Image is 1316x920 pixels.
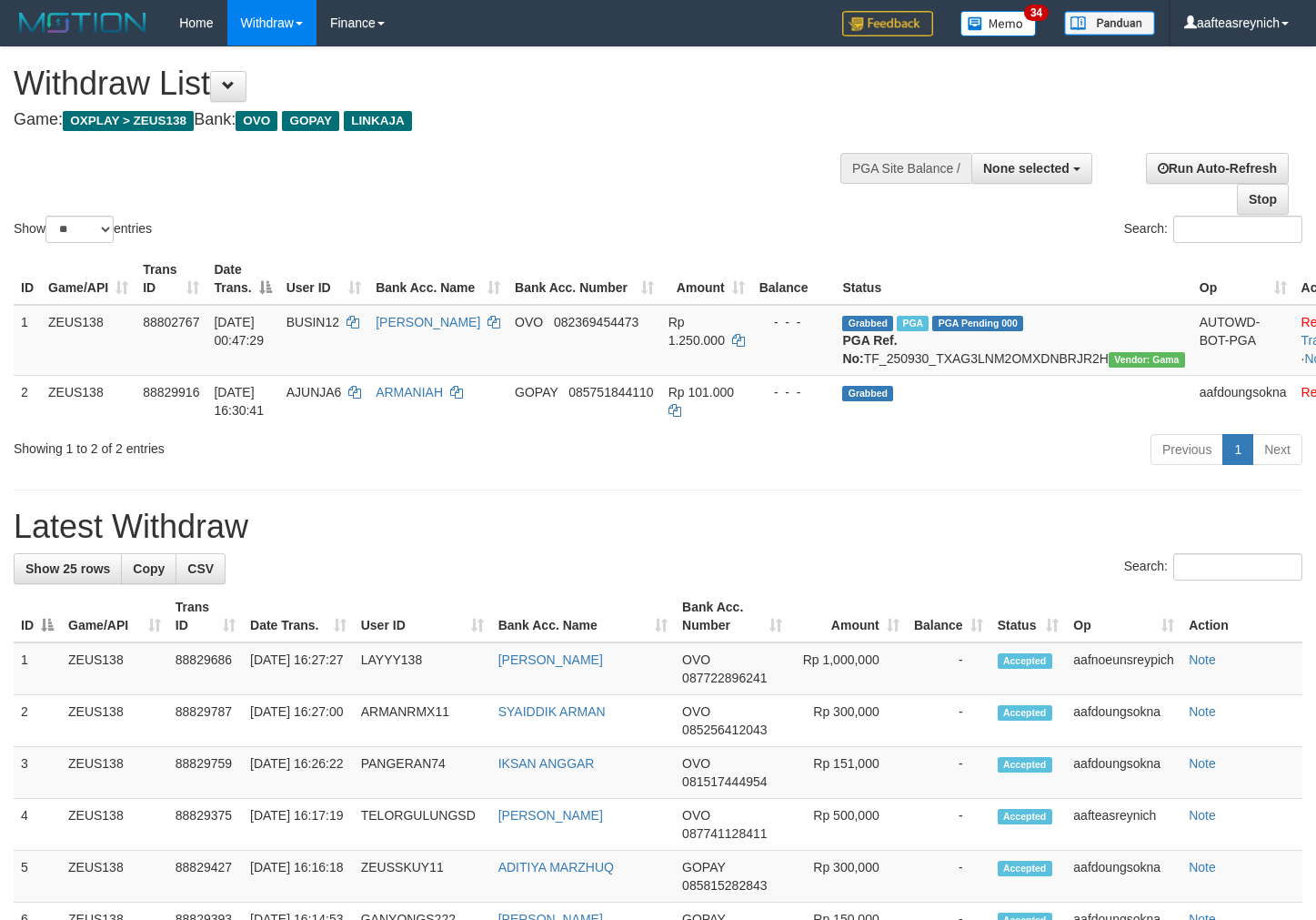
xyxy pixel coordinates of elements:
[554,315,638,329] span: Copy 082369454473 to clipboard
[14,66,859,102] h1: Withdraw List
[1189,652,1216,667] a: Note
[14,253,41,305] th: ID
[682,774,767,789] span: Copy 081517444954 to clipboard
[41,253,136,305] th: Game/API: activate to sort column ascending
[1124,216,1302,243] label: Search:
[376,385,443,399] a: ARMANIAH
[1189,756,1216,771] a: Note
[498,860,614,875] a: ADITIYA MARZHUQ
[661,253,752,305] th: Amount: activate to sort column ascending
[789,695,907,747] td: Rp 300,000
[907,591,990,642] th: Balance: activate to sort column ascending
[990,591,1067,642] th: Status: activate to sort column ascending
[354,851,491,903] td: ZEUSSKUY11
[1192,253,1294,305] th: Op: activate to sort column ascending
[907,747,990,799] td: -
[61,799,168,851] td: ZEUS138
[998,705,1052,721] span: Accepted
[759,383,829,401] div: - - -
[998,757,1052,773] span: Accepted
[1192,305,1294,376] td: AUTOWD-BOT-PGA
[14,111,859,129] h4: Game: Bank:
[14,747,61,799] td: 3
[143,315,199,329] span: 88802767
[498,704,606,719] a: SYAIDDIK ARMAN
[1173,553,1302,581] input: Search:
[752,253,836,305] th: Balance
[286,385,342,399] span: AJUNJA6
[14,799,61,851] td: 4
[759,313,829,331] div: - - -
[354,747,491,799] td: PANGERAN74
[41,375,136,427] td: ZEUS138
[907,642,990,695] td: -
[61,747,168,799] td: ZEUS138
[835,253,1191,305] th: Status
[243,591,354,642] th: Date Trans.: activate to sort column ascending
[354,591,491,642] th: User ID: activate to sort column ascending
[14,9,152,36] img: MOTION_logo.png
[1124,553,1302,581] label: Search:
[14,432,535,458] div: Showing 1 to 2 of 2 entries
[168,695,243,747] td: 88829787
[983,161,1070,176] span: None selected
[1150,434,1223,465] a: Previous
[897,316,929,331] span: Marked by aafsreyleap
[168,851,243,903] td: 88829427
[835,305,1191,376] td: TF_250930_TXAG3LNM2OMXDNBRJR2H
[168,642,243,695] td: 88829686
[907,851,990,903] td: -
[376,315,480,329] a: [PERSON_NAME]
[354,642,491,695] td: LAYYY138
[133,561,165,576] span: Copy
[998,861,1052,876] span: Accepted
[14,695,61,747] td: 2
[168,591,243,642] th: Trans ID: activate to sort column ascending
[682,652,710,667] span: OVO
[682,756,710,771] span: OVO
[282,111,339,131] span: GOPAY
[789,591,907,642] th: Amount: activate to sort column ascending
[61,695,168,747] td: ZEUS138
[998,809,1052,824] span: Accepted
[1066,695,1181,747] td: aafdoungsokna
[1066,747,1181,799] td: aafdoungsokna
[14,509,1302,545] h1: Latest Withdraw
[682,671,767,685] span: Copy 087722896241 to clipboard
[789,747,907,799] td: Rp 151,000
[14,553,122,584] a: Show 25 rows
[14,851,61,903] td: 5
[14,305,41,376] td: 1
[498,756,595,771] a: IKSAN ANGGAR
[1173,216,1302,243] input: Search:
[682,878,767,893] span: Copy 085815282843 to clipboard
[61,851,168,903] td: ZEUS138
[682,826,767,841] span: Copy 087741128411 to clipboard
[842,333,897,366] b: PGA Ref. No:
[1189,704,1216,719] a: Note
[354,799,491,851] td: TELORGULUNGSD
[1066,799,1181,851] td: aafteasreynich
[515,385,558,399] span: GOPAY
[907,799,990,851] td: -
[789,851,907,903] td: Rp 300,000
[491,591,675,642] th: Bank Acc. Name: activate to sort column ascending
[1222,434,1253,465] a: 1
[1146,153,1289,184] a: Run Auto-Refresh
[236,111,277,131] span: OVO
[214,385,264,418] span: [DATE] 16:30:41
[1181,591,1302,642] th: Action
[568,385,653,399] span: Copy 085751844110 to clipboard
[214,315,264,348] span: [DATE] 00:47:29
[61,642,168,695] td: ZEUS138
[1066,642,1181,695] td: aafnoeunsreypich
[668,385,734,399] span: Rp 101.000
[25,561,110,576] span: Show 25 rows
[243,642,354,695] td: [DATE] 16:27:27
[515,315,543,329] span: OVO
[14,591,61,642] th: ID: activate to sort column descending
[14,216,152,243] label: Show entries
[143,385,199,399] span: 88829916
[243,747,354,799] td: [DATE] 16:26:22
[1252,434,1302,465] a: Next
